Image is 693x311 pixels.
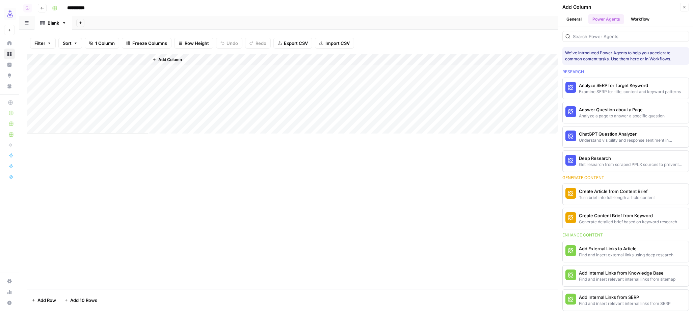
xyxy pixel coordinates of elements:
div: Analyze SERP for Target Keyword [579,82,681,89]
button: Sort [58,38,82,49]
button: Redo [245,38,271,49]
div: We've introduced Power Agents to help you accelerate common content tasks. Use them here or in Wo... [565,50,686,62]
div: Research [562,69,689,75]
span: Freeze Columns [132,40,167,47]
button: Filter [30,38,56,49]
button: Help + Support [4,298,15,308]
a: Insights [4,59,15,70]
div: Enhance content [562,232,689,238]
div: Add Internal Links from SERP [579,294,671,301]
div: Understand visibility and response sentiment in ChatGPT [579,137,686,143]
div: Turn brief into full-length article content [579,195,655,201]
button: Create Article from Content BriefTurn brief into full-length article content [563,184,689,205]
button: Add Internal Links from Knowledge BaseFind and insert relevant internal links from sitemap [563,265,689,286]
div: Blank [48,20,59,26]
div: Find and insert relevant internal links from SERP [579,301,671,307]
a: Browse [4,49,15,59]
div: Get research from scraped PPLX sources to prevent source [MEDICAL_DATA] [579,162,686,168]
button: General [562,14,586,24]
button: Undo [216,38,242,49]
div: Answer Question about a Page [579,106,665,113]
div: Analyze a page to answer a specific question [579,113,665,119]
button: Add Internal Links from SERPFind and insert relevant internal links from SERP [563,290,689,311]
button: ChatGPT Question AnalyzerUnderstand visibility and response sentiment in ChatGPT [563,126,689,147]
button: Power Agents [588,14,624,24]
div: Create Content Brief from Keyword [579,212,677,219]
span: 1 Column [95,40,115,47]
input: Search Power Agents [573,33,686,40]
div: Generate detailed brief based on keyword research [579,219,677,225]
div: ChatGPT Question Analyzer [579,131,686,137]
button: Import CSV [315,38,354,49]
span: Import CSV [325,40,350,47]
button: Freeze Columns [122,38,171,49]
div: Find and insert external links using deep research [579,252,673,258]
button: Row Height [174,38,213,49]
button: Workflow [627,14,654,24]
button: Deep ResearchGet research from scraped PPLX sources to prevent source [MEDICAL_DATA] [563,151,689,172]
span: Redo [256,40,266,47]
span: Filter [34,40,45,47]
button: Answer Question about a PageAnalyze a page to answer a specific question [563,102,689,123]
div: Generate content [562,175,689,181]
span: Undo [226,40,238,47]
button: Add Row [27,295,60,306]
div: Deep Research [579,155,686,162]
span: Add Column [158,57,182,63]
img: AirOps Growth Logo [4,8,16,20]
button: Add External Links to ArticleFind and insert external links using deep research [563,241,689,262]
a: Home [4,38,15,49]
div: Add Internal Links from Knowledge Base [579,270,675,276]
button: 1 Column [85,38,119,49]
span: Sort [63,40,72,47]
div: Create Article from Content Brief [579,188,655,195]
a: Opportunities [4,70,15,81]
a: Usage [4,287,15,298]
a: Blank [34,16,72,30]
div: Find and insert relevant internal links from sitemap [579,276,675,282]
button: Export CSV [273,38,312,49]
div: Examine SERP for title, content and keyword patterns [579,89,681,95]
button: Create Content Brief from KeywordGenerate detailed brief based on keyword research [563,208,689,229]
button: Workspace: AirOps Growth [4,5,15,22]
button: Analyze SERP for Target KeywordExamine SERP for title, content and keyword patterns [563,78,689,99]
button: Add Column [150,55,185,64]
button: Add 10 Rows [60,295,101,306]
a: Your Data [4,81,15,92]
a: Settings [4,276,15,287]
span: Add Row [37,297,56,304]
span: Add 10 Rows [70,297,97,304]
span: Export CSV [284,40,308,47]
span: Row Height [185,40,209,47]
div: Add External Links to Article [579,245,673,252]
